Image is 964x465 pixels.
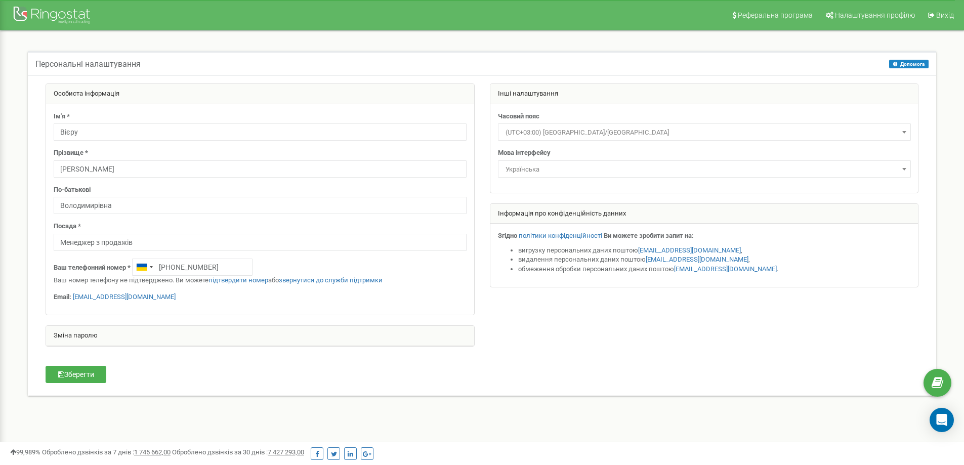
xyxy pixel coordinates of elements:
[646,256,748,263] a: [EMAIL_ADDRESS][DOMAIN_NAME]
[172,448,304,456] span: Оброблено дзвінків за 30 днів :
[501,125,907,140] span: (UTC+03:00) Europe/Kiev
[930,408,954,432] div: Open Intercom Messenger
[498,160,911,178] span: Українська
[35,60,141,69] h5: Персональні налаштування
[501,162,907,177] span: Українська
[46,326,474,346] div: Зміна паролю
[54,185,91,195] label: По-батькові
[73,293,176,301] a: [EMAIL_ADDRESS][DOMAIN_NAME]
[889,60,929,68] button: Допомога
[498,148,551,158] label: Мова інтерфейсу
[133,259,156,275] div: Telephone country code
[54,263,131,273] label: Ваш телефонний номер *
[518,265,911,274] li: обмеження обробки персональних даних поштою .
[490,204,918,224] div: Інформація про конфіденційність данних
[54,293,71,301] strong: Email:
[518,255,911,265] li: видалення персональних даних поштою ,
[42,448,171,456] span: Оброблено дзвінків за 7 днів :
[54,123,467,141] input: Ім'я
[279,276,383,284] a: звернутися до служби підтримки
[54,148,88,158] label: Прізвище *
[498,123,911,141] span: (UTC+03:00) Europe/Kiev
[208,276,268,284] a: підтвердити номер
[268,448,304,456] u: 7 427 293,00
[519,232,602,239] a: політики конфіденційності
[674,265,777,273] a: [EMAIL_ADDRESS][DOMAIN_NAME]
[638,246,741,254] a: [EMAIL_ADDRESS][DOMAIN_NAME]
[490,84,918,104] div: Інші налаштування
[46,366,106,383] button: Зберегти
[54,222,81,231] label: Посада *
[604,232,694,239] strong: Ви можете зробити запит на:
[10,448,40,456] span: 99,989%
[54,234,467,251] input: Посада
[54,276,467,285] p: Ваш номер телефону не підтверджено. Ви можете або
[54,112,70,121] label: Ім'я *
[134,448,171,456] u: 1 745 662,00
[498,232,517,239] strong: Згідно
[54,197,467,214] input: По-батькові
[54,160,467,178] input: Прізвище
[46,84,474,104] div: Особиста інформація
[132,259,253,276] input: +1-800-555-55-55
[835,11,915,19] span: Налаштування профілю
[498,112,539,121] label: Часовий пояс
[738,11,813,19] span: Реферальна програма
[518,246,911,256] li: вигрузку персональних даних поштою ,
[936,11,954,19] span: Вихід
